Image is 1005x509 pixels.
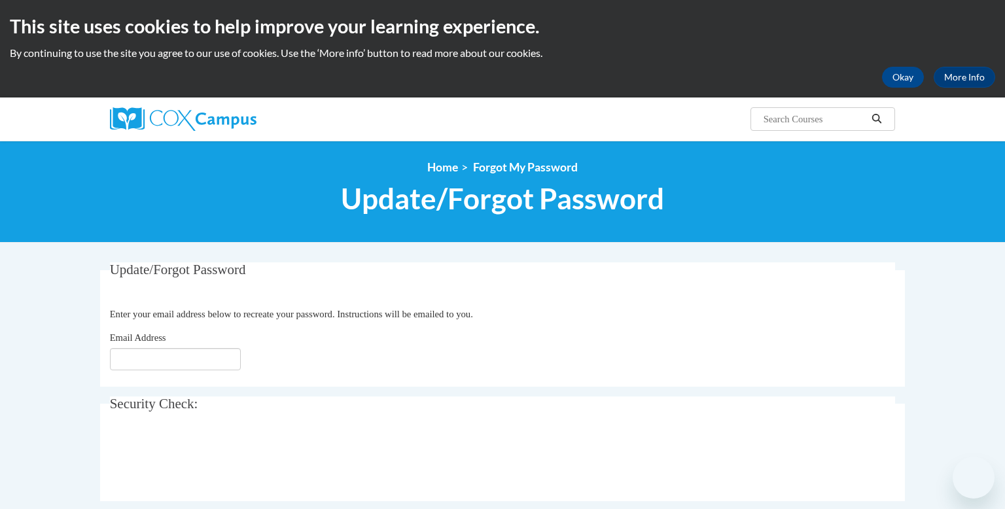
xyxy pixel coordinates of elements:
[427,160,458,174] a: Home
[110,396,198,412] span: Security Check:
[882,67,924,88] button: Okay
[934,67,995,88] a: More Info
[762,111,867,127] input: Search Courses
[110,107,256,131] img: Cox Campus
[110,332,166,343] span: Email Address
[341,181,664,216] span: Update/Forgot Password
[473,160,578,174] span: Forgot My Password
[10,46,995,60] p: By continuing to use the site you agree to our use of cookies. Use the ‘More info’ button to read...
[110,309,473,319] span: Enter your email address below to recreate your password. Instructions will be emailed to you.
[110,348,241,370] input: Email
[953,457,995,499] iframe: Button to launch messaging window
[10,13,995,39] h2: This site uses cookies to help improve your learning experience.
[110,107,359,131] a: Cox Campus
[110,434,309,485] iframe: reCAPTCHA
[110,262,246,277] span: Update/Forgot Password
[867,111,887,127] button: Search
